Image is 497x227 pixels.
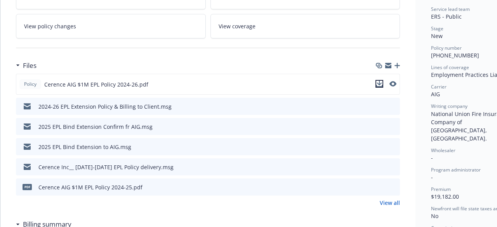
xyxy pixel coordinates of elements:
[431,52,479,59] span: [PHONE_NUMBER]
[431,193,459,200] span: $19,182.00
[23,184,32,190] span: pdf
[389,81,396,87] button: preview file
[431,6,470,12] span: Service lead team
[375,80,383,88] button: download file
[38,163,174,171] div: Cerence Inc__ [DATE]-[DATE] EPL Policy delivery.msg
[38,102,172,111] div: 2024-26 EPL Extension Policy & Billing to Client.msg
[431,166,481,173] span: Program administrator
[380,199,400,207] a: View all
[377,183,384,191] button: download file
[38,123,153,131] div: 2025 EPL Bind Extension Confirm fr AIG.msg
[377,143,384,151] button: download file
[431,25,443,32] span: Stage
[389,80,396,89] button: preview file
[390,102,397,111] button: preview file
[23,61,36,71] h3: Files
[431,186,451,192] span: Premium
[431,64,469,71] span: Lines of coverage
[23,81,38,88] span: Policy
[390,183,397,191] button: preview file
[431,103,467,109] span: Writing company
[431,13,462,20] span: ERS - Public
[210,14,400,38] a: View coverage
[377,123,384,131] button: download file
[24,22,76,30] span: View policy changes
[377,163,384,171] button: download file
[38,143,131,151] div: 2025 EPL Bind Extension to AIG.msg
[219,22,255,30] span: View coverage
[377,102,384,111] button: download file
[431,90,440,98] span: AIG
[431,32,443,40] span: New
[431,147,455,154] span: Wholesaler
[375,80,383,89] button: download file
[431,83,447,90] span: Carrier
[16,61,36,71] div: Files
[431,212,438,220] span: No
[431,173,433,181] span: -
[390,143,397,151] button: preview file
[390,123,397,131] button: preview file
[38,183,142,191] div: Cerence AIG $1M EPL Policy 2024-25.pdf
[390,163,397,171] button: preview file
[44,80,148,88] span: Cerence AIG $1M EPL Policy 2024-26.pdf
[431,45,462,51] span: Policy number
[431,154,433,161] span: -
[16,14,206,38] a: View policy changes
